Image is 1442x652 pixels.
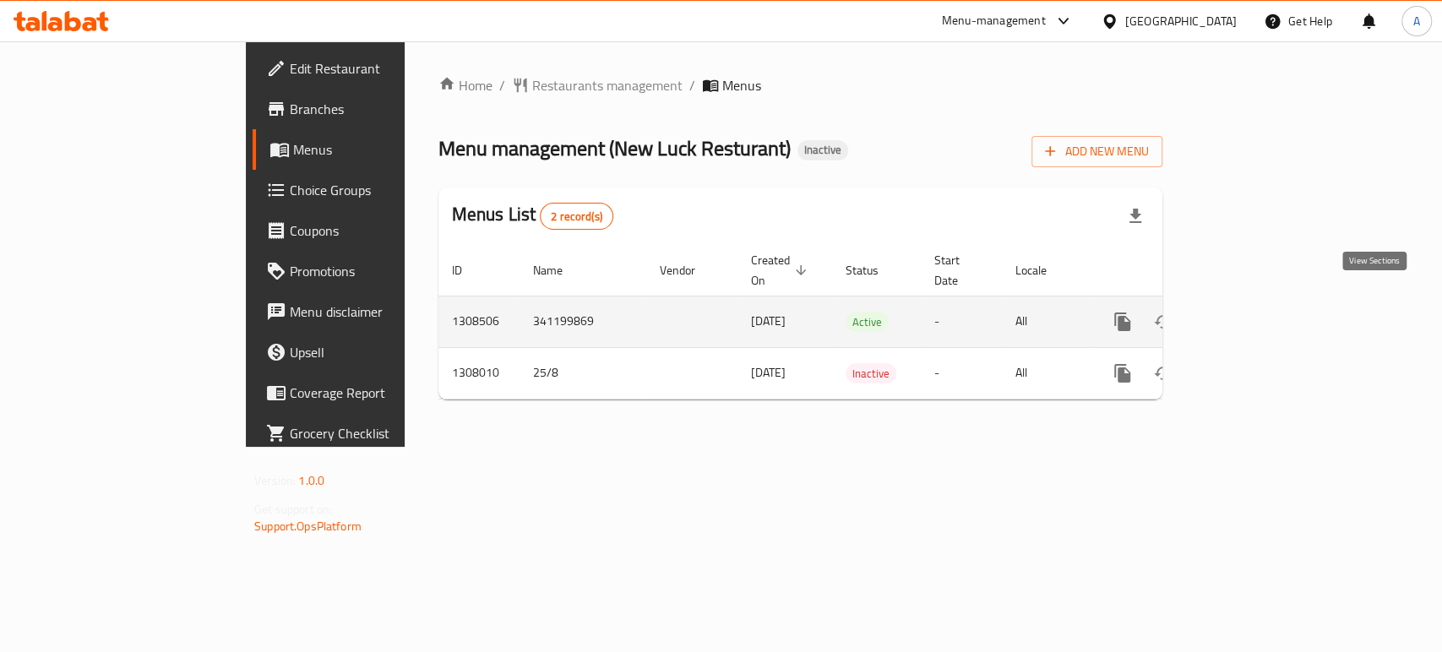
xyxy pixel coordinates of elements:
[1102,302,1143,342] button: more
[1143,353,1184,394] button: Change Status
[751,250,812,291] span: Created On
[290,383,473,403] span: Coverage Report
[846,312,889,332] span: Active
[438,129,791,167] span: Menu management ( New Luck Resturant )
[290,423,473,443] span: Grocery Checklist
[290,342,473,362] span: Upsell
[253,372,487,413] a: Coverage Report
[751,361,786,383] span: [DATE]
[293,139,473,160] span: Menus
[921,296,1002,347] td: -
[1413,12,1420,30] span: A
[253,413,487,454] a: Grocery Checklist
[689,75,695,95] li: /
[934,250,982,291] span: Start Date
[1002,347,1089,399] td: All
[540,203,613,230] div: Total records count
[942,11,1046,31] div: Menu-management
[722,75,761,95] span: Menus
[921,347,1002,399] td: -
[797,140,848,160] div: Inactive
[253,251,487,291] a: Promotions
[512,75,683,95] a: Restaurants management
[253,291,487,332] a: Menu disclaimer
[797,143,848,157] span: Inactive
[846,260,901,280] span: Status
[290,58,473,79] span: Edit Restaurant
[452,260,484,280] span: ID
[751,310,786,332] span: [DATE]
[541,209,612,225] span: 2 record(s)
[1102,353,1143,394] button: more
[290,220,473,241] span: Coupons
[253,129,487,170] a: Menus
[254,498,332,520] span: Get support on:
[520,296,646,347] td: 341199869
[532,75,683,95] span: Restaurants management
[253,170,487,210] a: Choice Groups
[1031,136,1162,167] button: Add New Menu
[254,515,362,537] a: Support.OpsPlatform
[290,99,473,119] span: Branches
[1143,302,1184,342] button: Change Status
[254,470,296,492] span: Version:
[438,75,1162,95] nav: breadcrumb
[533,260,585,280] span: Name
[253,332,487,372] a: Upsell
[290,261,473,281] span: Promotions
[846,363,896,383] div: Inactive
[253,48,487,89] a: Edit Restaurant
[290,302,473,322] span: Menu disclaimer
[253,89,487,129] a: Branches
[253,210,487,251] a: Coupons
[1089,245,1278,296] th: Actions
[438,245,1278,399] table: enhanced table
[1115,196,1156,236] div: Export file
[1002,296,1089,347] td: All
[452,202,613,230] h2: Menus List
[290,180,473,200] span: Choice Groups
[660,260,717,280] span: Vendor
[1125,12,1237,30] div: [GEOGRAPHIC_DATA]
[1045,141,1149,162] span: Add New Menu
[520,347,646,399] td: 25/8
[846,364,896,383] span: Inactive
[298,470,324,492] span: 1.0.0
[499,75,505,95] li: /
[1015,260,1069,280] span: Locale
